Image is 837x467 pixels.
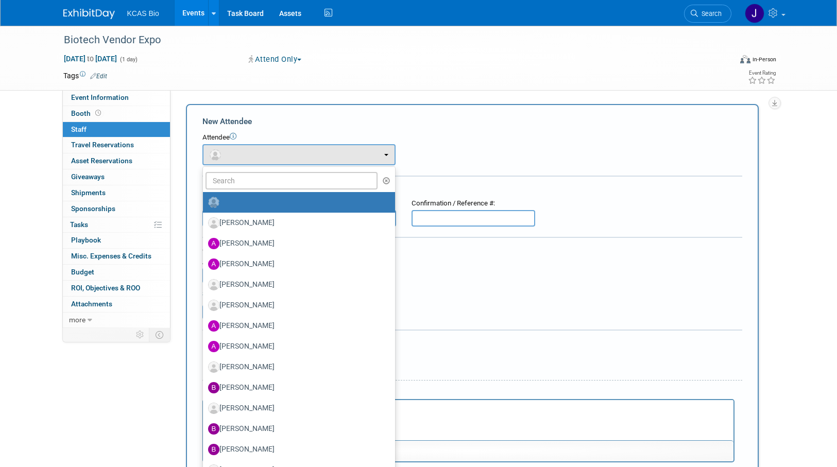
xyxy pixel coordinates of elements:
a: Edit [90,73,107,80]
img: B.jpg [208,444,219,455]
td: Toggle Event Tabs [149,328,170,341]
span: Playbook [71,236,101,244]
span: Asset Reservations [71,157,132,165]
a: Giveaways [63,169,170,185]
label: [PERSON_NAME] [208,318,385,334]
label: [PERSON_NAME] [208,359,385,375]
span: Booth [71,109,103,117]
span: to [86,55,95,63]
label: [PERSON_NAME] [208,215,385,231]
img: B.jpg [208,382,219,393]
img: A.jpg [208,258,219,270]
span: Budget [71,268,94,276]
a: Budget [63,265,170,280]
a: Search [684,5,731,23]
img: Jason Hannah [745,4,764,23]
a: Asset Reservations [63,153,170,169]
div: Cost: [202,246,742,255]
a: Event Information [63,90,170,106]
a: ROI, Objectives & ROO [63,281,170,296]
label: [PERSON_NAME] [208,338,385,355]
label: [PERSON_NAME] [208,297,385,314]
a: Misc. Expenses & Credits [63,249,170,264]
a: Staff [63,122,170,137]
span: Travel Reservations [71,141,134,149]
td: Personalize Event Tab Strip [131,328,149,341]
span: Staff [71,125,87,133]
div: Event Rating [748,71,776,76]
img: A.jpg [208,320,219,332]
span: Giveaways [71,172,105,181]
span: Tasks [70,220,88,229]
a: Attachments [63,297,170,312]
button: Attend Only [245,54,305,65]
a: Booth [63,106,170,122]
span: (1 day) [119,56,138,63]
label: [PERSON_NAME] [208,235,385,252]
div: Confirmation / Reference #: [412,199,535,209]
td: Tags [63,71,107,81]
img: Unassigned-User-Icon.png [208,197,219,208]
iframe: Rich Text Area [203,400,733,440]
a: Tasks [63,217,170,233]
a: Travel Reservations [63,137,170,153]
span: [DATE] [DATE] [63,54,117,63]
div: New Attendee [202,116,742,127]
div: Notes [202,388,734,397]
div: Attendee [202,133,742,143]
a: more [63,313,170,328]
label: [PERSON_NAME] [208,276,385,293]
img: Associate-Profile-5.png [208,279,219,290]
span: KCAS Bio [127,9,159,18]
div: In-Person [752,56,776,63]
img: Associate-Profile-5.png [208,361,219,373]
div: Event Format [671,54,777,69]
div: Biotech Vendor Expo [60,31,716,49]
span: more [69,316,86,324]
span: Search [698,10,722,18]
label: [PERSON_NAME] [208,256,385,272]
a: Sponsorships [63,201,170,217]
img: A.jpg [208,341,219,352]
a: Shipments [63,185,170,201]
label: [PERSON_NAME] [208,400,385,417]
img: A.jpg [208,238,219,249]
div: Registration / Ticket Info (optional) [202,183,742,194]
span: Sponsorships [71,204,115,213]
span: ROI, Objectives & ROO [71,284,140,292]
div: Misc. Attachments & Notes [202,337,742,348]
img: ExhibitDay [63,9,115,19]
img: Format-Inperson.png [740,55,750,63]
span: Shipments [71,188,106,197]
img: Associate-Profile-5.png [208,217,219,229]
input: Search [206,172,378,189]
a: Playbook [63,233,170,248]
span: Booth not reserved yet [93,109,103,117]
span: Misc. Expenses & Credits [71,252,151,260]
label: [PERSON_NAME] [208,441,385,458]
span: Attachments [71,300,112,308]
img: Associate-Profile-5.png [208,300,219,311]
img: Associate-Profile-5.png [208,403,219,414]
label: [PERSON_NAME] [208,379,385,396]
img: B.jpg [208,423,219,435]
label: [PERSON_NAME] [208,421,385,437]
span: Event Information [71,93,129,101]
